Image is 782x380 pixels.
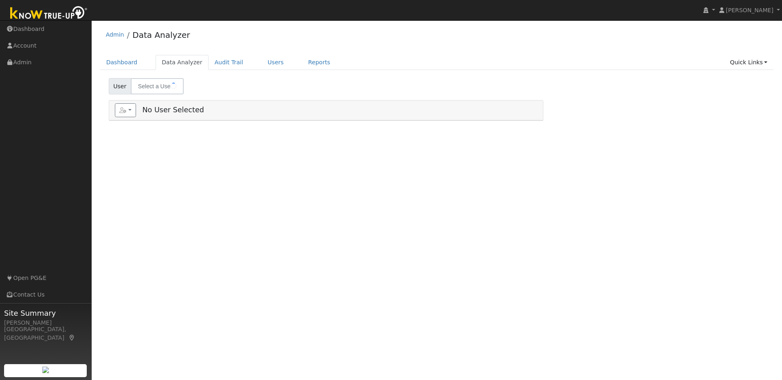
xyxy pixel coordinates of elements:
img: retrieve [42,367,49,373]
span: Site Summary [4,308,87,319]
a: Data Analyzer [156,55,209,70]
div: [PERSON_NAME] [4,319,87,327]
img: Know True-Up [6,4,92,23]
a: Dashboard [100,55,144,70]
input: Select a User [131,78,184,94]
a: Data Analyzer [132,30,190,40]
div: [GEOGRAPHIC_DATA], [GEOGRAPHIC_DATA] [4,325,87,342]
a: Admin [106,31,124,38]
h5: No User Selected [115,103,537,117]
span: User [109,78,131,94]
a: Quick Links [724,55,773,70]
a: Reports [302,55,336,70]
a: Users [261,55,290,70]
a: Map [68,334,76,341]
a: Audit Trail [209,55,249,70]
span: [PERSON_NAME] [726,7,773,13]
